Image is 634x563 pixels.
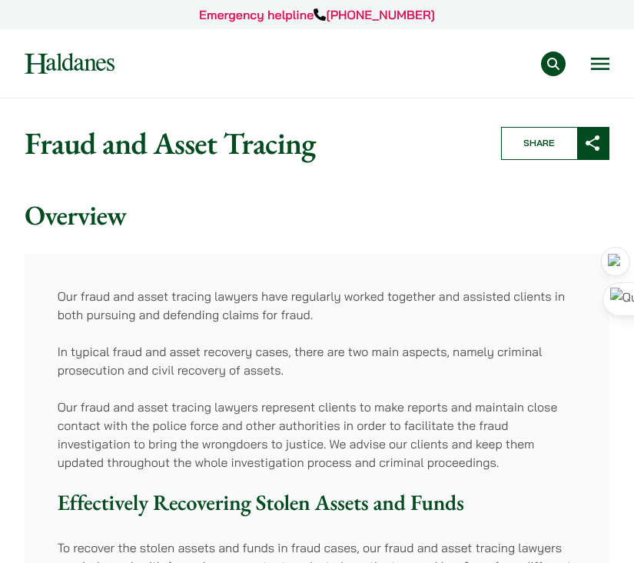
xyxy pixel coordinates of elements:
[58,342,577,379] p: In typical fraud and asset recovery cases, there are two main aspects, namely criminal prosecutio...
[591,58,609,70] button: Open menu
[541,52,566,76] button: Search
[501,127,609,160] button: Share
[25,199,609,232] h2: Overview
[58,490,577,516] h3: Effectively Recovering Stolen Assets and Funds
[25,125,478,162] h1: Fraud and Asset Tracing
[502,128,577,159] span: Share
[25,53,115,74] img: Logo of Haldanes
[199,7,435,22] a: Emergency helpline[PHONE_NUMBER]
[58,398,577,471] p: Our fraud and asset tracing lawyers represent clients to make reports and maintain close contact ...
[58,287,577,324] p: Our fraud and asset tracing lawyers have regularly worked together and assisted clients in both p...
